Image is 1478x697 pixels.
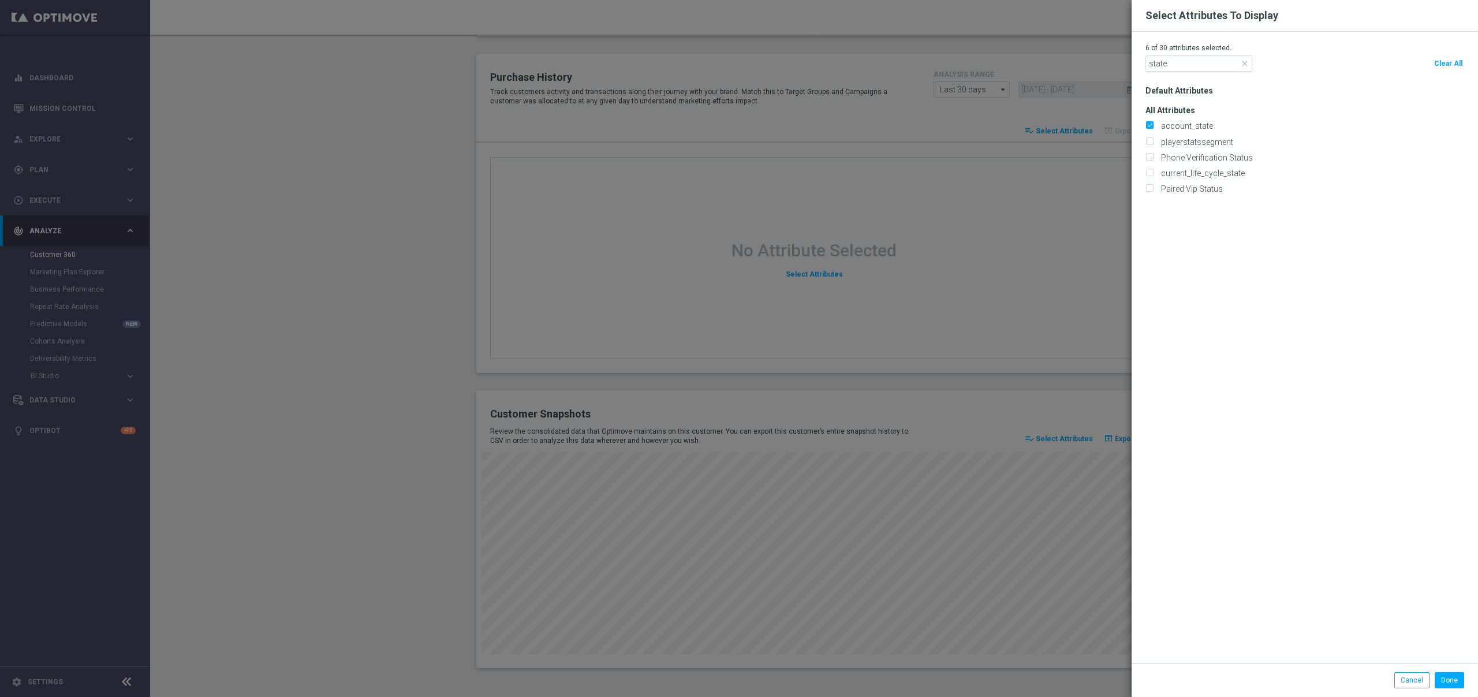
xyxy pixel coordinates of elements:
[1145,9,1278,23] h2: Select Attributes To Display
[1432,55,1464,72] button: Clear All
[1435,672,1464,688] button: Done
[1145,55,1252,72] input: Search
[1157,184,1223,194] label: Paired Vip Status
[1394,672,1430,688] button: Cancel
[1157,137,1233,147] label: playerstatssegment
[1434,59,1462,68] span: Clear All
[1157,152,1253,163] label: Phone Verification Status
[1157,121,1213,131] label: account_state
[1240,59,1249,68] span: close
[1157,168,1245,178] label: current_life_cycle_state
[1145,96,1478,115] h3: All Attributes
[1145,76,1478,96] h3: Default Attributes
[1145,43,1464,53] p: 6 of 30 attributes selected.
